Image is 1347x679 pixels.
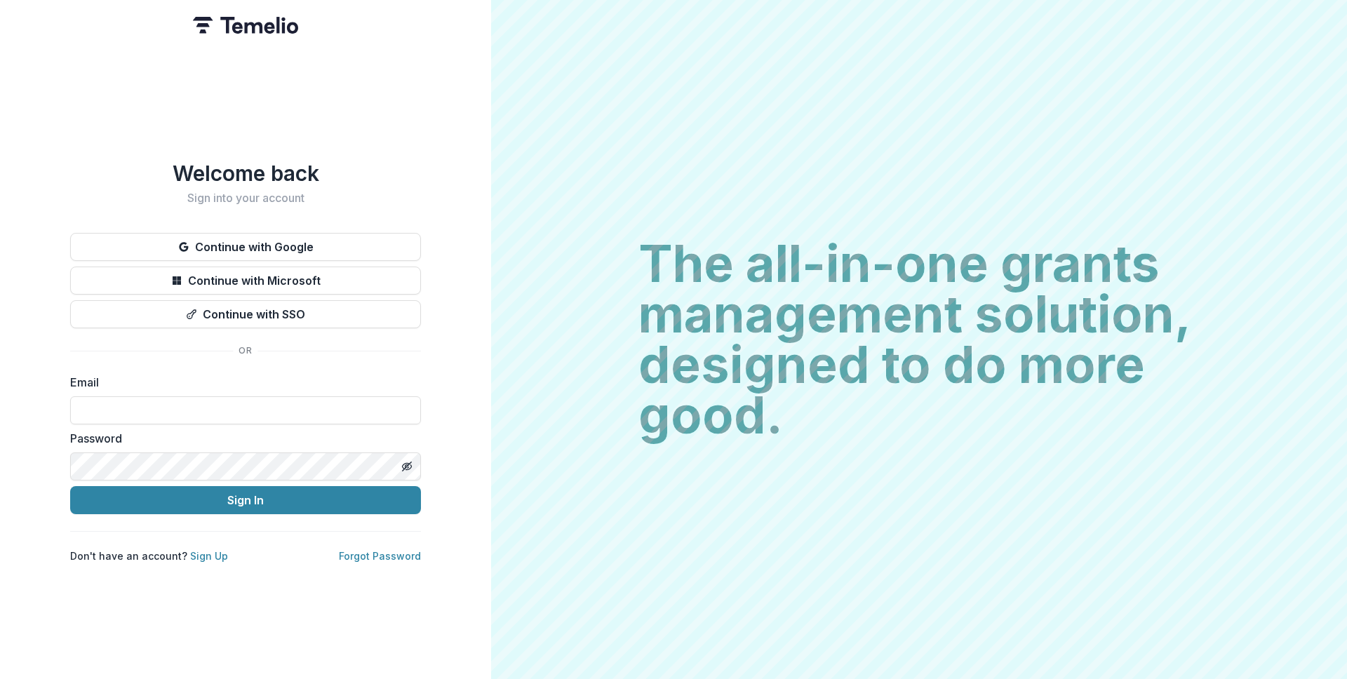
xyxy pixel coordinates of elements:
label: Password [70,430,413,447]
button: Toggle password visibility [396,455,418,478]
button: Continue with SSO [70,300,421,328]
h2: Sign into your account [70,191,421,205]
button: Continue with Microsoft [70,267,421,295]
button: Sign In [70,486,421,514]
a: Sign Up [190,550,228,562]
p: Don't have an account? [70,549,228,563]
img: Temelio [193,17,298,34]
a: Forgot Password [339,550,421,562]
h1: Welcome back [70,161,421,186]
label: Email [70,374,413,391]
button: Continue with Google [70,233,421,261]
